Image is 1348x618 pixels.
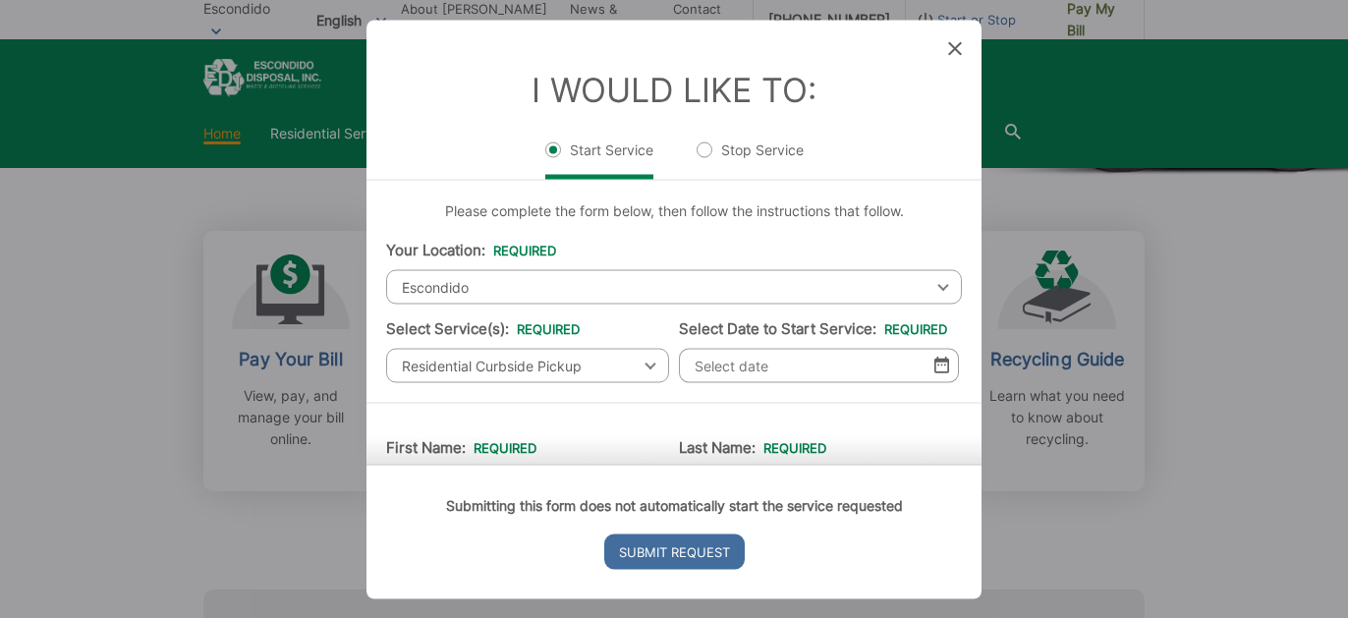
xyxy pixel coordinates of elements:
input: Select date [679,348,959,382]
label: Select Date to Start Service: [679,319,947,337]
label: Your Location: [386,241,556,258]
input: Submit Request [604,534,745,569]
strong: Submitting this form does not automatically start the service requested [446,496,903,513]
p: Please complete the form below, then follow the instructions that follow. [386,199,962,221]
label: Start Service [545,140,653,179]
label: Stop Service [697,140,804,179]
span: Escondido [386,269,962,304]
span: Residential Curbside Pickup [386,348,669,382]
img: Select date [934,357,949,373]
label: I Would Like To: [532,69,816,109]
label: Select Service(s): [386,319,580,337]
